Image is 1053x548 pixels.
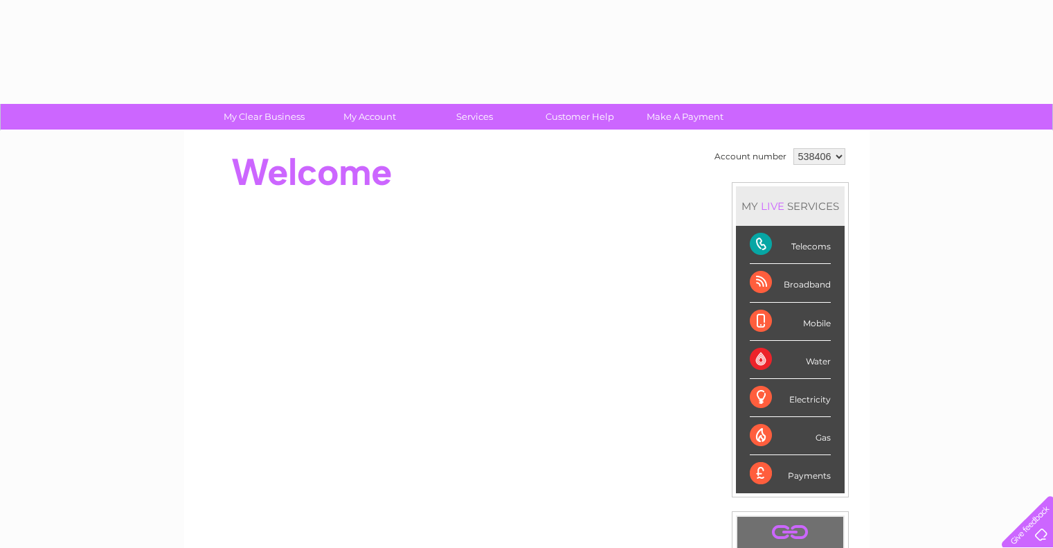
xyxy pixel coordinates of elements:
td: Account number [711,145,790,168]
div: Telecoms [750,226,831,264]
div: LIVE [758,200,787,213]
div: Payments [750,455,831,493]
a: Services [417,104,532,130]
div: MY SERVICES [736,186,845,226]
div: Gas [750,417,831,455]
a: My Clear Business [207,104,321,130]
a: Make A Payment [628,104,742,130]
a: . [741,520,840,545]
div: Broadband [750,264,831,302]
a: My Account [312,104,426,130]
div: Electricity [750,379,831,417]
div: Water [750,341,831,379]
div: Mobile [750,303,831,341]
a: Customer Help [523,104,637,130]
